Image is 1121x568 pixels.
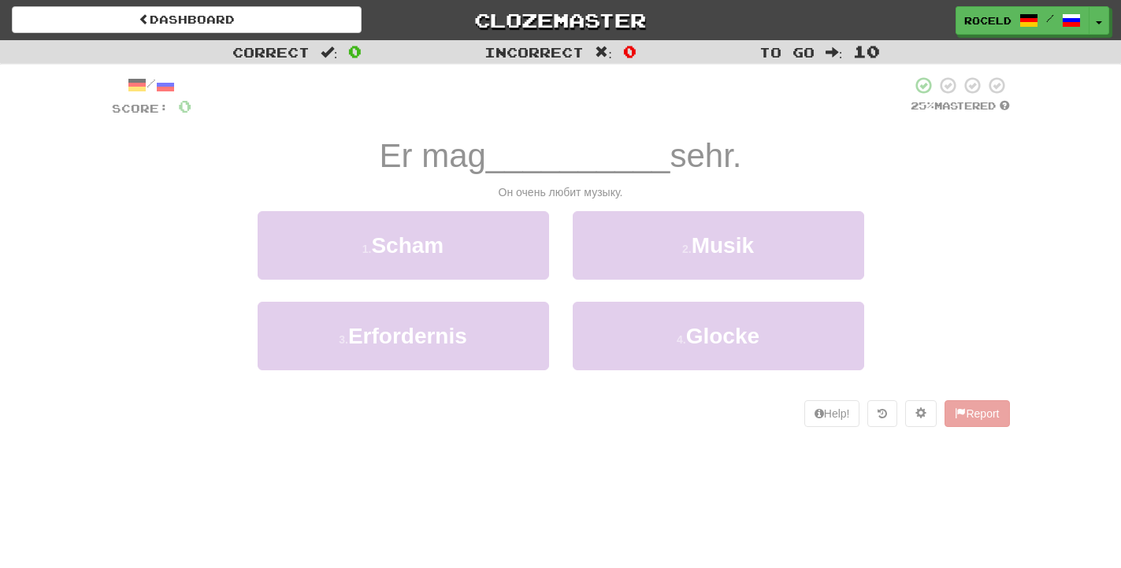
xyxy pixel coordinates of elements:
span: roceld [964,13,1011,28]
span: Correct [232,44,310,60]
span: 0 [178,96,191,116]
span: Musik [692,233,754,258]
span: Glocke [686,324,759,348]
button: 1.Scham [258,211,549,280]
span: 0 [348,42,362,61]
span: __________ [486,137,670,174]
small: 2 . [682,243,692,255]
div: / [112,76,191,95]
span: sehr. [670,137,741,174]
button: 4.Glocke [573,302,864,370]
a: Clozemaster [385,6,735,34]
small: 1 . [362,243,372,255]
small: 4 . [677,333,686,346]
button: Help! [804,400,860,427]
a: roceld / [956,6,1089,35]
span: 0 [623,42,637,61]
div: Он очень любит музыку. [112,184,1010,200]
span: 25 % [911,99,934,112]
span: Incorrect [484,44,584,60]
span: : [826,46,843,59]
span: 10 [853,42,880,61]
div: Mastered [911,99,1010,113]
button: 2.Musik [573,211,864,280]
a: Dashboard [12,6,362,33]
span: : [321,46,338,59]
span: / [1046,13,1054,24]
span: To go [759,44,815,60]
button: Report [945,400,1009,427]
button: Round history (alt+y) [867,400,897,427]
span: Er mag [379,137,485,174]
span: Erfordernis [348,324,467,348]
small: 3 . [339,333,348,346]
span: Score: [112,102,169,115]
span: Scham [371,233,444,258]
span: : [595,46,612,59]
button: 3.Erfordernis [258,302,549,370]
